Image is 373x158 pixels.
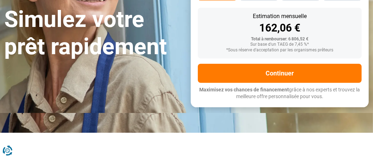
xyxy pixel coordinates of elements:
[204,13,356,19] div: Estimation mensuelle
[198,64,362,83] button: Continuer
[204,48,356,53] div: *Sous réserve d'acceptation par les organismes prêteurs
[204,42,356,47] div: Sur base d'un TAEG de 7,45 %*
[4,6,182,61] h1: Simulez votre prêt rapidement
[198,86,362,100] p: grâce à nos experts et trouvez la meilleure offre personnalisée pour vous.
[200,87,289,92] span: Maximisez vos chances de financement
[204,37,356,42] div: Total à rembourser: 6 806,52 €
[204,23,356,33] div: 162,06 €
